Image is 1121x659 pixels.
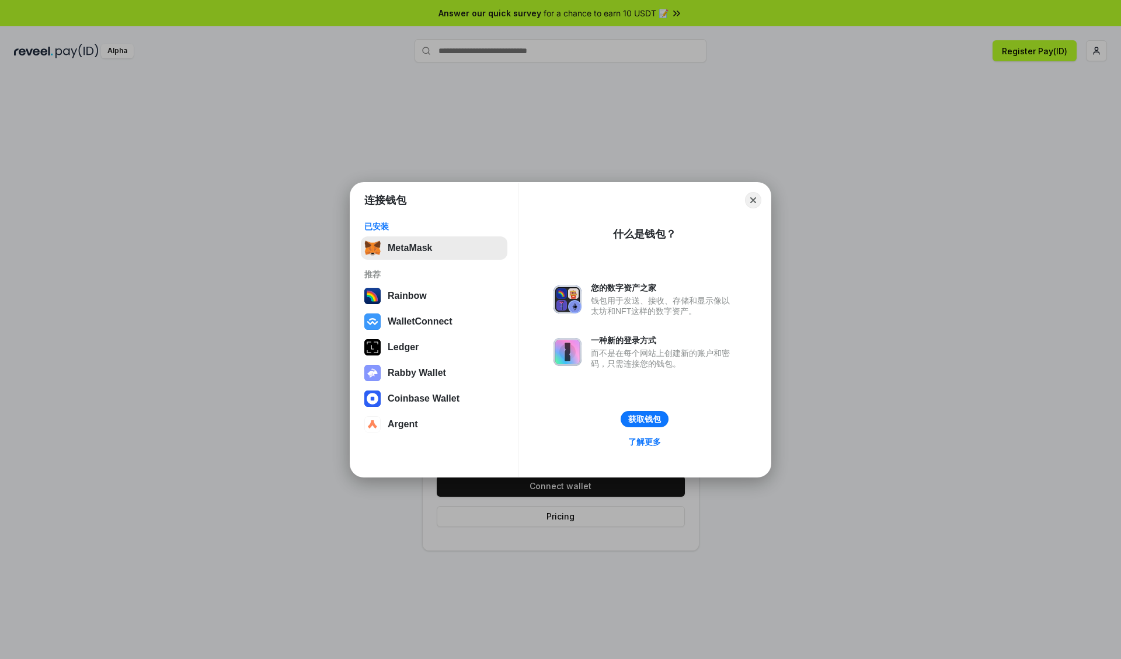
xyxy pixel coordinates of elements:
[364,365,381,381] img: svg+xml,%3Csvg%20xmlns%3D%22http%3A%2F%2Fwww.w3.org%2F2000%2Fsvg%22%20fill%3D%22none%22%20viewBox...
[591,348,736,369] div: 而不是在每个网站上创建新的账户和密码，只需连接您的钱包。
[364,240,381,256] img: svg+xml,%3Csvg%20fill%3D%22none%22%20height%3D%2233%22%20viewBox%3D%220%200%2035%2033%22%20width%...
[388,243,432,253] div: MetaMask
[388,368,446,378] div: Rabby Wallet
[364,288,381,304] img: svg+xml,%3Csvg%20width%3D%22120%22%20height%3D%22120%22%20viewBox%3D%220%200%20120%20120%22%20fil...
[628,437,661,447] div: 了解更多
[361,336,507,359] button: Ledger
[621,411,669,427] button: 获取钱包
[553,338,582,366] img: svg+xml,%3Csvg%20xmlns%3D%22http%3A%2F%2Fwww.w3.org%2F2000%2Fsvg%22%20fill%3D%22none%22%20viewBox...
[361,413,507,436] button: Argent
[745,192,761,208] button: Close
[591,335,736,346] div: 一种新的登录方式
[628,414,661,424] div: 获取钱包
[591,283,736,293] div: 您的数字资产之家
[364,339,381,355] img: svg+xml,%3Csvg%20xmlns%3D%22http%3A%2F%2Fwww.w3.org%2F2000%2Fsvg%22%20width%3D%2228%22%20height%3...
[613,227,676,241] div: 什么是钱包？
[553,285,582,313] img: svg+xml,%3Csvg%20xmlns%3D%22http%3A%2F%2Fwww.w3.org%2F2000%2Fsvg%22%20fill%3D%22none%22%20viewBox...
[621,434,668,449] a: 了解更多
[364,221,504,232] div: 已安装
[388,291,427,301] div: Rainbow
[361,236,507,260] button: MetaMask
[364,313,381,330] img: svg+xml,%3Csvg%20width%3D%2228%22%20height%3D%2228%22%20viewBox%3D%220%200%2028%2028%22%20fill%3D...
[388,419,418,430] div: Argent
[364,390,381,407] img: svg+xml,%3Csvg%20width%3D%2228%22%20height%3D%2228%22%20viewBox%3D%220%200%2028%2028%22%20fill%3D...
[364,416,381,433] img: svg+xml,%3Csvg%20width%3D%2228%22%20height%3D%2228%22%20viewBox%3D%220%200%2028%2028%22%20fill%3D...
[361,284,507,308] button: Rainbow
[361,361,507,385] button: Rabby Wallet
[388,316,452,327] div: WalletConnect
[388,342,419,353] div: Ledger
[361,387,507,410] button: Coinbase Wallet
[388,393,459,404] div: Coinbase Wallet
[364,269,504,280] div: 推荐
[361,310,507,333] button: WalletConnect
[364,193,406,207] h1: 连接钱包
[591,295,736,316] div: 钱包用于发送、接收、存储和显示像以太坊和NFT这样的数字资产。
